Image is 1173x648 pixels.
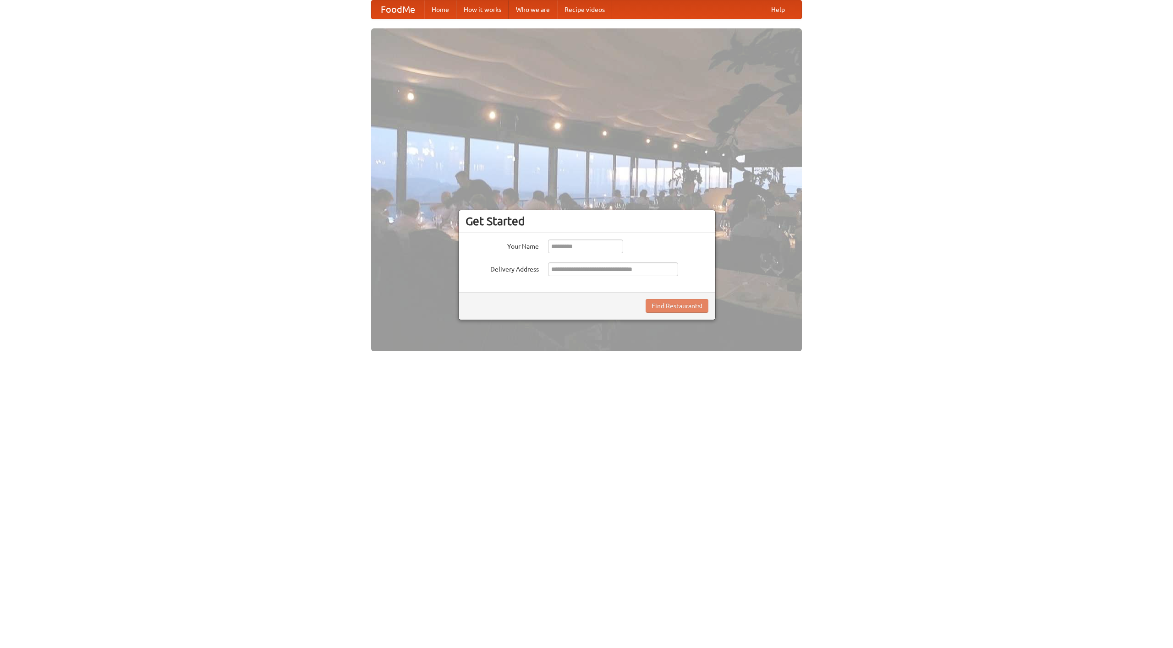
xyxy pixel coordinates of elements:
a: Recipe videos [557,0,612,19]
a: Help [764,0,792,19]
a: Home [424,0,456,19]
a: FoodMe [372,0,424,19]
label: Delivery Address [466,262,539,274]
a: How it works [456,0,509,19]
a: Who we are [509,0,557,19]
h3: Get Started [466,214,708,228]
label: Your Name [466,240,539,251]
button: Find Restaurants! [646,299,708,313]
